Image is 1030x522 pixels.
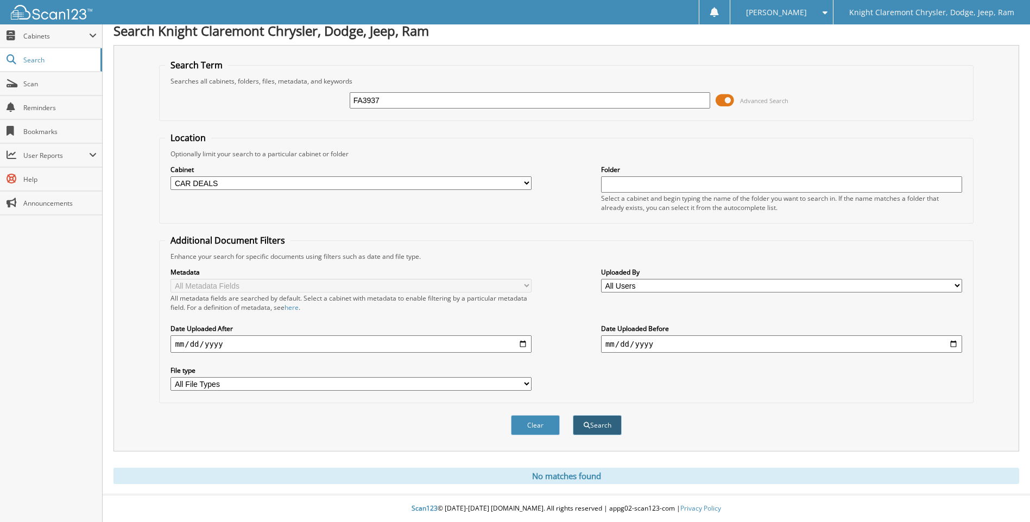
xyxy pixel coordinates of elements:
[113,468,1019,484] div: No matches found
[976,470,1030,522] iframe: Chat Widget
[165,77,967,86] div: Searches all cabinets, folders, files, metadata, and keywords
[170,268,532,277] label: Metadata
[103,495,1030,522] div: © [DATE]-[DATE] [DOMAIN_NAME]. All rights reserved | appg02-scan123-com |
[170,366,532,375] label: File type
[285,303,299,312] a: here
[165,132,211,144] legend: Location
[113,22,1019,40] h1: Search Knight Claremont Chrysler, Dodge, Jeep, Ram
[170,335,532,353] input: start
[165,234,290,246] legend: Additional Document Filters
[746,9,807,16] span: [PERSON_NAME]
[23,127,97,136] span: Bookmarks
[573,415,622,435] button: Search
[165,252,967,261] div: Enhance your search for specific documents using filters such as date and file type.
[170,294,532,312] div: All metadata fields are searched by default. Select a cabinet with metadata to enable filtering b...
[680,504,721,513] a: Privacy Policy
[601,268,962,277] label: Uploaded By
[23,151,89,160] span: User Reports
[170,165,532,174] label: Cabinet
[165,59,228,71] legend: Search Term
[601,165,962,174] label: Folder
[601,194,962,212] div: Select a cabinet and begin typing the name of the folder you want to search in. If the name match...
[23,199,97,208] span: Announcements
[11,5,92,20] img: scan123-logo-white.svg
[740,97,788,105] span: Advanced Search
[23,175,97,184] span: Help
[165,149,967,158] div: Optionally limit your search to a particular cabinet or folder
[170,324,532,333] label: Date Uploaded After
[849,9,1014,16] span: Knight Claremont Chrysler, Dodge, Jeep, Ram
[23,79,97,88] span: Scan
[412,504,438,513] span: Scan123
[511,415,560,435] button: Clear
[23,103,97,112] span: Reminders
[601,335,962,353] input: end
[601,324,962,333] label: Date Uploaded Before
[23,55,95,65] span: Search
[23,31,89,41] span: Cabinets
